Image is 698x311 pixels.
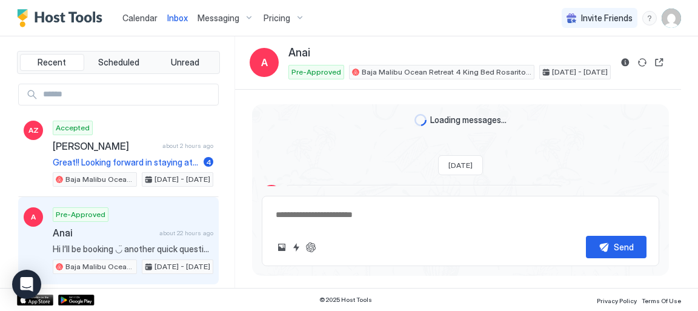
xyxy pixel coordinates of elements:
span: [DATE] - [DATE] [155,261,210,272]
span: Messaging [198,13,239,24]
button: Recent [20,54,84,71]
span: Baja Malibu Ocean Retreat 4 King Bed Rosarito Mexi [362,67,531,78]
span: Baja Malibu Ocean Retreat 4 King Bed Rosarito Mexi [65,261,134,272]
span: Pre-Approved [56,209,105,220]
button: Unread [153,54,217,71]
div: menu [642,11,657,25]
button: Reservation information [618,55,633,70]
span: A [31,212,36,222]
a: Host Tools Logo [17,9,108,27]
span: about 22 hours ago [159,229,213,237]
span: Great!! Looking forward in staying at your amazing home ◡̈ [53,157,199,168]
div: loading [414,114,427,126]
span: Baja Malibu Ocean Retreat 4 King Bed Rosarito Mexi [65,174,134,185]
span: [DATE] [448,161,473,170]
span: 4 [206,158,211,167]
span: Loading messages... [430,115,507,125]
span: [DATE] - [DATE] [552,67,608,78]
span: Accepted [56,122,90,133]
button: Send [586,236,646,258]
button: Sync reservation [635,55,650,70]
span: [DATE] - [DATE] [155,174,210,185]
input: Input Field [38,84,218,105]
span: Invite Friends [581,13,633,24]
span: A [261,55,268,70]
span: Unread [171,57,199,68]
div: Send [614,241,634,253]
span: Inbox [167,13,188,23]
button: Upload image [274,240,289,255]
span: Hi I’ll be booking ◡̈ another quick question my family would be arriving different days of the we... [53,244,213,255]
span: Privacy Policy [597,297,637,304]
span: Anai [53,227,155,239]
span: Pricing [264,13,290,24]
div: tab-group [17,51,220,74]
a: Calendar [122,12,158,24]
span: [PERSON_NAME] [53,140,158,152]
a: Privacy Policy [597,293,637,306]
a: App Store [17,295,53,306]
span: Scheduled [98,57,139,68]
span: Pre-Approved [291,67,341,78]
a: Terms Of Use [642,293,681,306]
span: about 2 hours ago [162,142,213,150]
div: Open Intercom Messenger [12,270,41,299]
div: User profile [662,8,681,28]
span: Terms Of Use [642,297,681,304]
button: Open reservation [652,55,666,70]
a: Inbox [167,12,188,24]
span: Anai [288,46,310,60]
button: ChatGPT Auto Reply [304,240,318,255]
span: AZ [28,125,39,136]
span: © 2025 Host Tools [319,296,372,304]
a: Google Play Store [58,295,95,306]
button: Quick reply [289,240,304,255]
button: Scheduled [87,54,151,71]
span: Calendar [122,13,158,23]
span: Recent [38,57,66,68]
